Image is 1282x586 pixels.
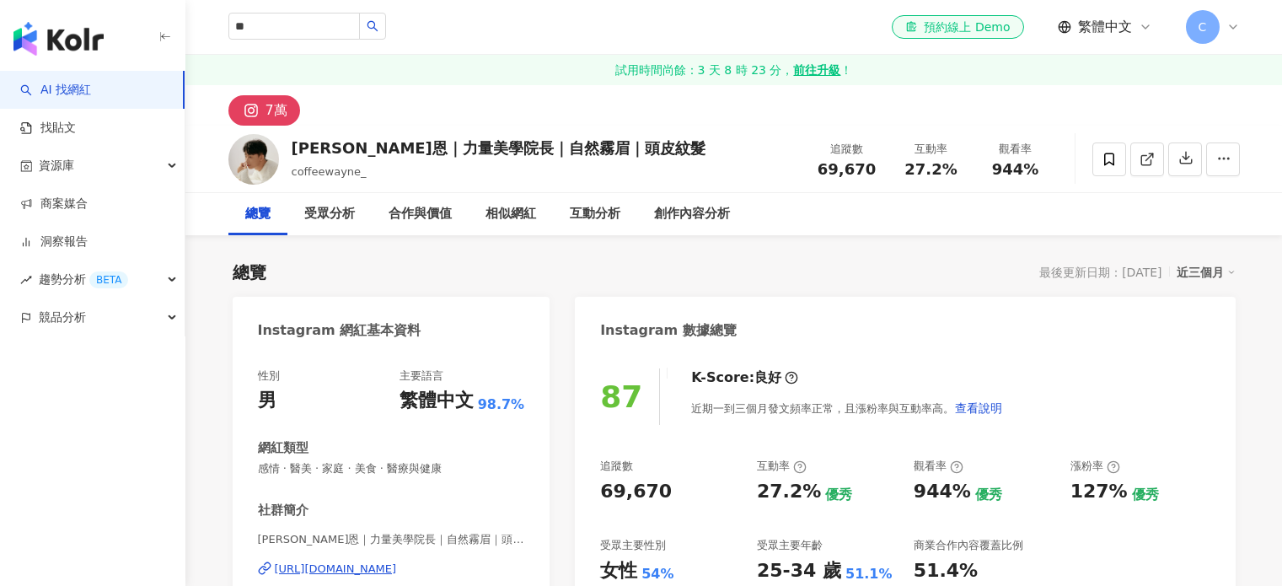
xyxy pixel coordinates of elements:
div: BETA [89,271,128,288]
div: [PERSON_NAME]恩｜力量美學院長｜自然霧眉｜頭皮紋髮 [292,137,705,159]
span: 競品分析 [39,298,86,336]
a: 預約線上 Demo [892,15,1023,39]
div: 7萬 [266,99,287,122]
div: 51.1% [845,565,893,583]
div: 社群簡介 [258,502,308,519]
div: 性別 [258,368,280,384]
span: C [1199,18,1207,36]
a: 找貼文 [20,120,76,137]
a: searchAI 找網紅 [20,82,91,99]
span: search [367,20,378,32]
div: 追蹤數 [600,459,633,474]
div: 87 [600,379,642,414]
div: 創作內容分析 [654,204,730,224]
div: 男 [258,388,276,414]
div: 互動率 [757,459,807,474]
a: [URL][DOMAIN_NAME] [258,562,525,577]
span: 98.7% [478,395,525,414]
span: 資源庫 [39,147,74,185]
div: 127% [1070,479,1128,505]
a: 商案媒合 [20,196,88,212]
div: 27.2% [757,479,821,505]
div: 優秀 [975,486,1002,504]
div: 良好 [754,368,781,387]
div: 觀看率 [914,459,963,474]
span: [PERSON_NAME]恩｜力量美學院長｜自然霧眉｜頭皮紋髮 | coffeewayne_ [258,532,525,547]
a: 洞察報告 [20,234,88,250]
div: 受眾主要性別 [600,538,666,553]
img: logo [13,22,104,56]
span: 趨勢分析 [39,261,128,298]
div: 相似網紅 [485,204,536,224]
div: 51.4% [914,558,978,584]
div: 近期一到三個月發文頻率正常，且漲粉率與互動率高。 [691,391,1003,425]
span: 繁體中文 [1078,18,1132,36]
span: 27.2% [904,161,957,178]
span: 感情 · 醫美 · 家庭 · 美食 · 醫療與健康 [258,461,525,476]
div: 合作與價值 [389,204,452,224]
div: 受眾主要年齡 [757,538,823,553]
button: 查看說明 [954,391,1003,425]
div: 總覽 [233,261,266,284]
div: 追蹤數 [815,141,879,158]
strong: 前往升級 [793,62,840,78]
button: 7萬 [228,95,300,126]
span: 69,670 [818,160,876,178]
div: 繁體中文 [400,388,474,414]
div: 預約線上 Demo [905,19,1010,35]
div: 女性 [600,558,637,584]
img: KOL Avatar [228,134,279,185]
div: 網紅類型 [258,439,308,457]
div: 25-34 歲 [757,558,841,584]
div: 互動率 [899,141,963,158]
div: [URL][DOMAIN_NAME] [275,562,397,577]
div: 漲粉率 [1070,459,1120,474]
div: 觀看率 [984,141,1048,158]
span: rise [20,274,32,286]
div: 近三個月 [1177,261,1236,283]
div: 最後更新日期：[DATE] [1039,266,1161,279]
div: 優秀 [825,486,852,504]
div: 54% [641,565,673,583]
div: Instagram 網紅基本資料 [258,321,421,340]
div: K-Score : [691,368,798,387]
div: 總覽 [245,204,271,224]
div: 受眾分析 [304,204,355,224]
a: 試用時間尚餘：3 天 8 時 23 分，前往升級！ [185,55,1282,85]
div: 69,670 [600,479,672,505]
div: 主要語言 [400,368,443,384]
div: 944% [914,479,971,505]
span: 查看說明 [955,401,1002,415]
div: 互動分析 [570,204,620,224]
span: coffeewayne_ [292,165,367,178]
span: 944% [992,161,1039,178]
div: Instagram 數據總覽 [600,321,737,340]
div: 優秀 [1132,486,1159,504]
div: 商業合作內容覆蓋比例 [914,538,1023,553]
